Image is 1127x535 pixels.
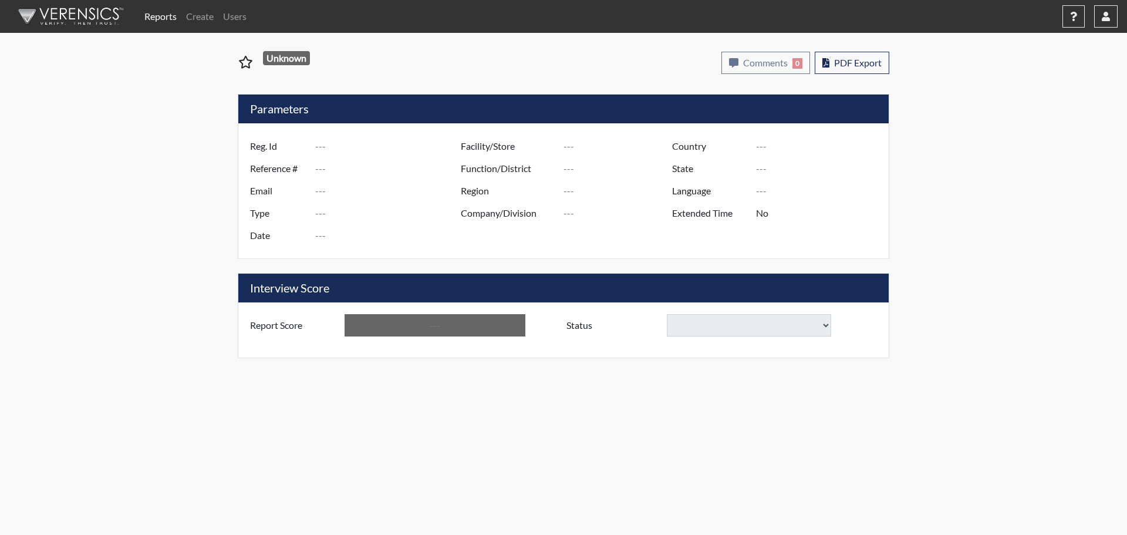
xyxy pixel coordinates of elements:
input: --- [315,180,464,202]
label: Status [558,314,667,337]
a: Reports [140,5,181,28]
label: Function/District [452,157,563,180]
input: --- [563,202,675,224]
input: --- [315,157,464,180]
label: Country [663,135,756,157]
span: PDF Export [834,57,882,68]
label: Language [663,180,756,202]
label: Reg. Id [241,135,315,157]
label: Email [241,180,315,202]
a: Users [218,5,251,28]
input: --- [345,314,525,337]
button: PDF Export [815,52,889,74]
input: --- [315,202,464,224]
input: --- [756,180,886,202]
a: Create [181,5,218,28]
label: Date [241,224,315,247]
label: Extended Time [663,202,756,224]
input: --- [563,180,675,202]
input: --- [756,157,886,180]
label: Report Score [241,314,345,337]
label: Company/Division [452,202,563,224]
input: --- [756,202,886,224]
input: --- [563,135,675,157]
span: Unknown [263,51,311,65]
div: Document a decision to hire or decline a candiate [558,314,886,337]
h5: Interview Score [238,274,889,302]
label: State [663,157,756,180]
label: Region [452,180,563,202]
input: --- [315,135,464,157]
input: --- [756,135,886,157]
label: Reference # [241,157,315,180]
button: Comments0 [721,52,810,74]
input: --- [315,224,464,247]
h5: Parameters [238,95,889,123]
span: Comments [743,57,788,68]
span: 0 [792,58,802,69]
input: --- [563,157,675,180]
label: Type [241,202,315,224]
label: Facility/Store [452,135,563,157]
